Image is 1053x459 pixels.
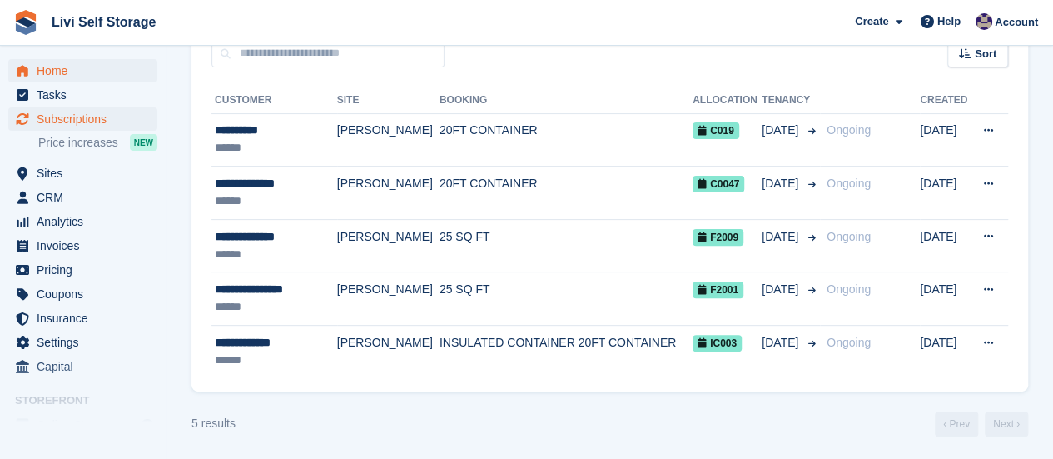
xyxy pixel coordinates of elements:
[440,272,693,326] td: 25 SQ FT
[337,272,440,326] td: [PERSON_NAME]
[920,219,971,272] td: [DATE]
[37,355,137,378] span: Capital
[920,87,971,114] th: Created
[762,175,802,192] span: [DATE]
[37,186,137,209] span: CRM
[37,234,137,257] span: Invoices
[827,336,871,349] span: Ongoing
[8,413,157,437] a: menu
[827,177,871,190] span: Ongoing
[37,107,137,131] span: Subscriptions
[137,415,157,435] a: Preview store
[920,167,971,220] td: [DATE]
[37,258,137,282] span: Pricing
[937,13,961,30] span: Help
[130,134,157,151] div: NEW
[337,113,440,167] td: [PERSON_NAME]
[37,331,137,354] span: Settings
[935,412,978,437] a: Previous
[855,13,888,30] span: Create
[37,83,137,107] span: Tasks
[8,162,157,185] a: menu
[8,355,157,378] a: menu
[827,123,871,137] span: Ongoing
[337,219,440,272] td: [PERSON_NAME]
[440,326,693,378] td: INSULATED CONTAINER 20FT CONTAINER
[8,307,157,330] a: menu
[693,122,739,139] span: C019
[38,135,118,151] span: Price increases
[8,234,157,257] a: menu
[8,107,157,131] a: menu
[8,83,157,107] a: menu
[762,334,802,352] span: [DATE]
[976,13,992,30] img: Jim
[13,10,38,35] img: stora-icon-8386f47178a22dfd0bd8f6a31ec36ba5ce8667c1dd55bd0f319d3a0aa187defe.svg
[440,167,693,220] td: 20FT CONTAINER
[8,59,157,82] a: menu
[211,87,337,114] th: Customer
[337,167,440,220] td: [PERSON_NAME]
[15,392,166,409] span: Storefront
[337,326,440,378] td: [PERSON_NAME]
[920,272,971,326] td: [DATE]
[693,335,742,352] span: IC003
[762,281,802,298] span: [DATE]
[931,412,1031,437] nav: Page
[37,162,137,185] span: Sites
[693,87,762,114] th: Allocation
[191,415,236,432] div: 5 results
[920,113,971,167] td: [DATE]
[37,59,137,82] span: Home
[693,176,744,192] span: C0047
[37,413,137,437] span: Online Store
[8,331,157,354] a: menu
[37,307,137,330] span: Insurance
[8,210,157,233] a: menu
[8,186,157,209] a: menu
[985,412,1028,437] a: Next
[45,8,162,36] a: Livi Self Storage
[337,87,440,114] th: Site
[693,229,743,246] span: F2009
[37,282,137,306] span: Coupons
[920,326,971,378] td: [DATE]
[440,113,693,167] td: 20FT CONTAINER
[38,133,157,152] a: Price increases NEW
[827,282,871,296] span: Ongoing
[762,87,820,114] th: Tenancy
[762,228,802,246] span: [DATE]
[975,46,996,62] span: Sort
[8,282,157,306] a: menu
[8,258,157,282] a: menu
[37,210,137,233] span: Analytics
[762,122,802,139] span: [DATE]
[827,230,871,243] span: Ongoing
[995,14,1038,31] span: Account
[693,282,743,298] span: F2001
[440,87,693,114] th: Booking
[440,219,693,272] td: 25 SQ FT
